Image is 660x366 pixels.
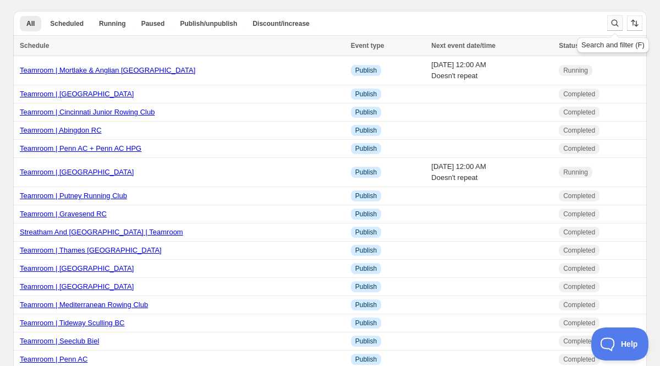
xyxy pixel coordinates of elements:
span: Publish [355,90,377,99]
a: Teamroom | Mortlake & Anglian [GEOGRAPHIC_DATA] [20,66,195,74]
span: Event type [351,42,384,50]
span: Publish [355,355,377,364]
a: Teamroom | [GEOGRAPHIC_DATA] [20,264,134,272]
span: Completed [563,301,595,309]
span: Completed [563,319,595,327]
span: Completed [563,90,595,99]
span: Completed [563,246,595,255]
span: Completed [563,355,595,364]
a: Teamroom | [GEOGRAPHIC_DATA] [20,90,134,98]
span: Completed [563,192,595,200]
a: Streatham And [GEOGRAPHIC_DATA] | Teamroom [20,228,183,236]
span: Publish [355,319,377,327]
span: Completed [563,282,595,291]
a: Teamroom | Mediterranean Rowing Club [20,301,148,309]
button: Sort the results [627,15,642,31]
span: Running [563,66,588,75]
span: Completed [563,126,595,135]
span: Paused [141,19,165,28]
a: Teamroom | Putney Running Club [20,192,127,200]
a: Teamroom | Seeclub Biel [20,337,99,345]
span: Publish [355,301,377,309]
span: Publish [355,264,377,273]
span: Publish [355,282,377,291]
a: Teamroom | [GEOGRAPHIC_DATA] [20,282,134,291]
span: Publish [355,66,377,75]
a: Teamroom | Thames [GEOGRAPHIC_DATA] [20,246,162,254]
a: Teamroom | Gravesend RC [20,210,107,218]
a: Teamroom | Abingdon RC [20,126,102,134]
span: Completed [563,210,595,218]
a: Teamroom | [GEOGRAPHIC_DATA] [20,168,134,176]
span: Completed [563,337,595,346]
span: Next event date/time [431,42,496,50]
span: Publish [355,144,377,153]
span: Status [559,42,579,50]
span: Publish [355,168,377,177]
a: Teamroom | Penn AC [20,355,87,363]
span: Publish [355,126,377,135]
span: Publish [355,228,377,237]
span: Publish [355,210,377,218]
a: Teamroom | Tideway Sculling BC [20,319,125,327]
span: Completed [563,264,595,273]
span: All [26,19,35,28]
a: Teamroom | Penn AC + Penn AC HPG [20,144,141,152]
span: Running [563,168,588,177]
button: Search and filter results [607,15,623,31]
span: Publish [355,337,377,346]
td: [DATE] 12:00 AM Doesn't repeat [428,158,555,187]
span: Completed [563,144,595,153]
a: Teamroom | Cincinnati Junior Rowing Club [20,108,155,116]
iframe: Toggle Customer Support [591,327,649,360]
span: Completed [563,228,595,237]
span: Publish/unpublish [180,19,237,28]
span: Publish [355,192,377,200]
span: Publish [355,108,377,117]
span: Scheduled [50,19,84,28]
span: Schedule [20,42,49,50]
td: [DATE] 12:00 AM Doesn't repeat [428,56,555,85]
span: Completed [563,108,595,117]
span: Discount/increase [252,19,309,28]
span: Publish [355,246,377,255]
span: Running [99,19,126,28]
